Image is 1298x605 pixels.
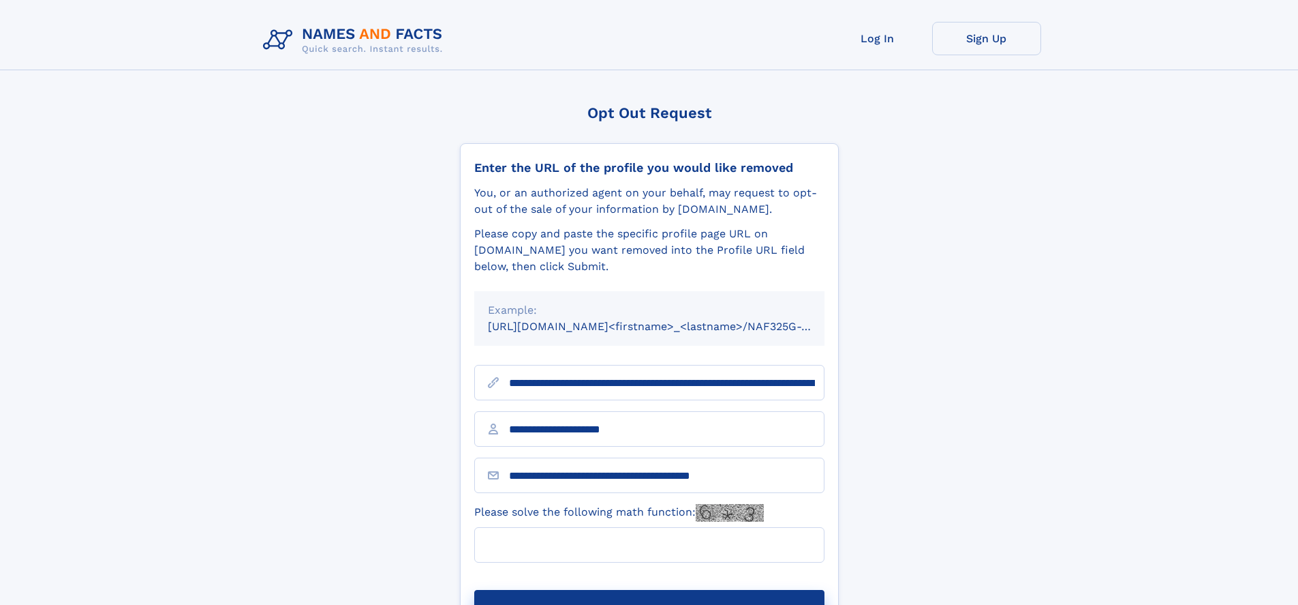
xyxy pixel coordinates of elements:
a: Sign Up [932,22,1041,55]
div: Please copy and paste the specific profile page URL on [DOMAIN_NAME] you want removed into the Pr... [474,226,824,275]
div: Enter the URL of the profile you would like removed [474,160,824,175]
a: Log In [823,22,932,55]
div: You, or an authorized agent on your behalf, may request to opt-out of the sale of your informatio... [474,185,824,218]
label: Please solve the following math function: [474,504,764,522]
div: Example: [488,302,811,319]
div: Opt Out Request [460,104,839,121]
img: Logo Names and Facts [258,22,454,59]
small: [URL][DOMAIN_NAME]<firstname>_<lastname>/NAF325G-xxxxxxxx [488,320,850,333]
